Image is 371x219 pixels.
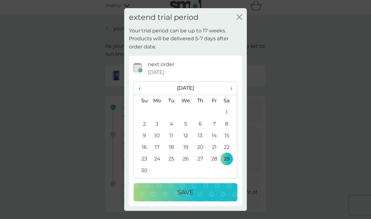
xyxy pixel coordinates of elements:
td: 9 [134,130,150,142]
button: Save [134,183,237,201]
td: 30 [134,165,150,177]
td: 5 [179,118,193,130]
td: 23 [134,153,150,165]
td: 19 [179,142,193,153]
td: 4 [164,118,179,130]
td: 14 [207,130,221,142]
td: 24 [150,153,164,165]
td: 8 [221,118,237,130]
p: Your trial period can be up to 17 weeks. Products will be delivered 5-7 days after order date. [129,27,242,51]
th: We [179,95,193,107]
td: 29 [221,153,237,165]
td: 21 [207,142,221,153]
td: 12 [179,130,193,142]
td: 27 [193,153,207,165]
th: Th [193,95,207,107]
td: 2 [134,118,150,130]
span: ‹ [139,81,145,95]
td: 6 [193,118,207,130]
th: Mo [150,95,164,107]
th: Tu [164,95,179,107]
td: 28 [207,153,221,165]
td: 18 [164,142,179,153]
td: 20 [193,142,207,153]
span: › [226,81,232,95]
span: [DATE] [148,68,164,76]
td: 13 [193,130,207,142]
td: 1 [221,107,237,118]
th: Su [134,95,150,107]
td: 3 [150,118,164,130]
th: Sa [221,95,237,107]
th: [DATE] [150,81,221,95]
h2: extend trial period [129,13,198,22]
th: Fr [207,95,221,107]
button: close [236,14,242,21]
td: 10 [150,130,164,142]
td: 15 [221,130,237,142]
td: 16 [134,142,150,153]
td: 22 [221,142,237,153]
td: 11 [164,130,179,142]
p: next order [148,60,174,69]
td: 7 [207,118,221,130]
td: 26 [179,153,193,165]
td: 17 [150,142,164,153]
td: 25 [164,153,179,165]
p: Save [177,187,194,197]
